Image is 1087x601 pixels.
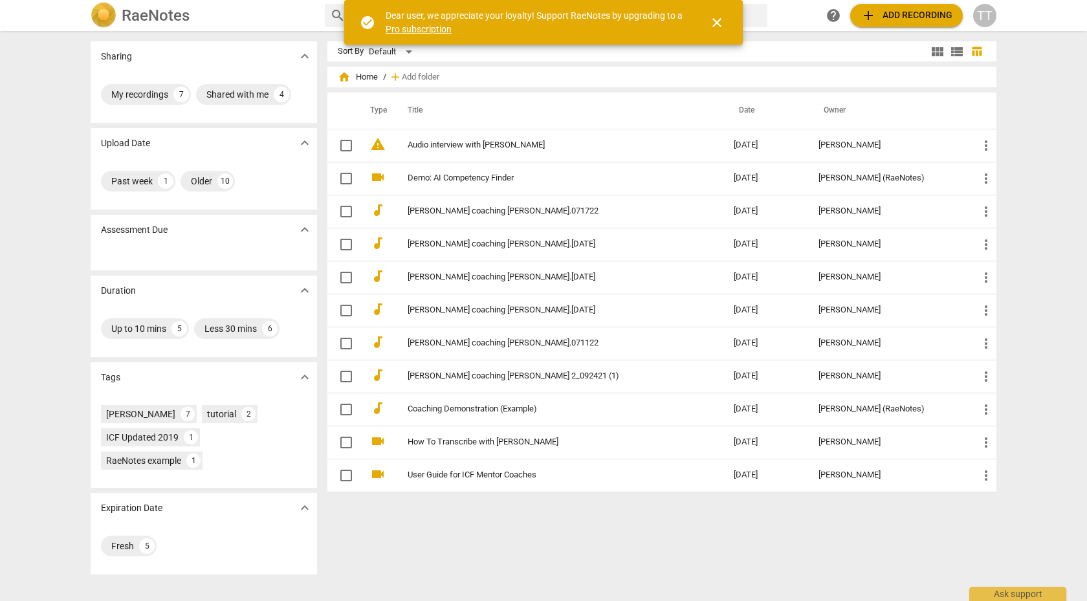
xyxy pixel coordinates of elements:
[370,268,386,284] span: audiotrack
[973,4,996,27] button: TT
[723,195,808,228] td: [DATE]
[370,301,386,317] span: audiotrack
[370,202,386,218] span: audiotrack
[111,540,134,552] div: Fresh
[969,587,1066,601] div: Ask support
[408,371,687,381] a: [PERSON_NAME] coaching [PERSON_NAME] 2_092421 (1)
[139,538,155,554] div: 5
[723,426,808,459] td: [DATE]
[369,41,417,62] div: Default
[297,222,313,237] span: expand_more
[184,430,198,444] div: 1
[818,371,958,381] div: [PERSON_NAME]
[370,433,386,449] span: videocam
[158,173,173,189] div: 1
[408,272,687,282] a: [PERSON_NAME] coaching [PERSON_NAME].[DATE]
[818,470,958,480] div: [PERSON_NAME]
[701,7,732,38] button: Close
[723,162,808,195] td: [DATE]
[408,404,687,414] a: Coaching Demonstration (Example)
[207,408,236,421] div: tutorial
[295,281,314,300] button: Show more
[91,3,314,28] a: LogoRaeNotes
[171,321,187,336] div: 5
[392,93,723,129] th: Title
[408,239,687,249] a: [PERSON_NAME] coaching [PERSON_NAME].[DATE]
[370,466,386,482] span: videocam
[241,407,256,421] div: 2
[370,367,386,383] span: audiotrack
[818,338,958,348] div: [PERSON_NAME]
[111,175,153,188] div: Past week
[861,8,952,23] span: Add recording
[723,93,808,129] th: Date
[930,44,945,60] span: view_module
[978,138,994,153] span: more_vert
[861,8,876,23] span: add
[295,367,314,387] button: Show more
[723,228,808,261] td: [DATE]
[262,321,278,336] div: 6
[408,173,687,183] a: Demo: AI Competency Finder
[850,4,963,27] button: Upload
[978,204,994,219] span: more_vert
[818,206,958,216] div: [PERSON_NAME]
[978,468,994,483] span: more_vert
[818,272,958,282] div: [PERSON_NAME]
[818,239,958,249] div: [PERSON_NAME]
[383,72,386,82] span: /
[204,322,257,335] div: Less 30 mins
[206,88,269,101] div: Shared with me
[818,173,958,183] div: [PERSON_NAME] (RaeNotes)
[402,72,439,82] span: Add folder
[370,137,386,152] span: warning
[723,294,808,327] td: [DATE]
[338,47,364,56] div: Sort By
[723,261,808,294] td: [DATE]
[360,93,392,129] th: Type
[386,24,452,34] a: Pro subscription
[173,87,189,102] div: 7
[217,173,233,189] div: 10
[408,206,687,216] a: [PERSON_NAME] coaching [PERSON_NAME].071722
[295,498,314,518] button: Show more
[928,42,947,61] button: Tile view
[370,334,386,350] span: audiotrack
[191,175,212,188] div: Older
[709,15,725,30] span: close
[978,435,994,450] span: more_vert
[106,408,175,421] div: [PERSON_NAME]
[330,8,346,23] span: search
[295,133,314,153] button: Show more
[818,305,958,315] div: [PERSON_NAME]
[101,223,168,237] p: Assessment Due
[967,42,986,61] button: Table view
[295,220,314,239] button: Show more
[408,338,687,348] a: [PERSON_NAME] coaching [PERSON_NAME].071122
[408,140,687,150] a: Audio interview with [PERSON_NAME]
[818,140,958,150] div: [PERSON_NAME]
[723,327,808,360] td: [DATE]
[978,402,994,417] span: more_vert
[101,137,150,150] p: Upload Date
[186,453,201,468] div: 1
[723,129,808,162] td: [DATE]
[723,459,808,492] td: [DATE]
[370,400,386,416] span: audiotrack
[978,171,994,186] span: more_vert
[978,270,994,285] span: more_vert
[101,284,136,298] p: Duration
[106,431,179,444] div: ICF Updated 2019
[818,437,958,447] div: [PERSON_NAME]
[978,303,994,318] span: more_vert
[297,369,313,385] span: expand_more
[297,283,313,298] span: expand_more
[386,9,686,36] div: Dear user, we appreciate your loyalty! Support RaeNotes by upgrading to a
[274,87,289,102] div: 4
[111,322,166,335] div: Up to 10 mins
[338,71,351,83] span: home
[971,45,983,58] span: table_chart
[947,42,967,61] button: List view
[808,93,968,129] th: Owner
